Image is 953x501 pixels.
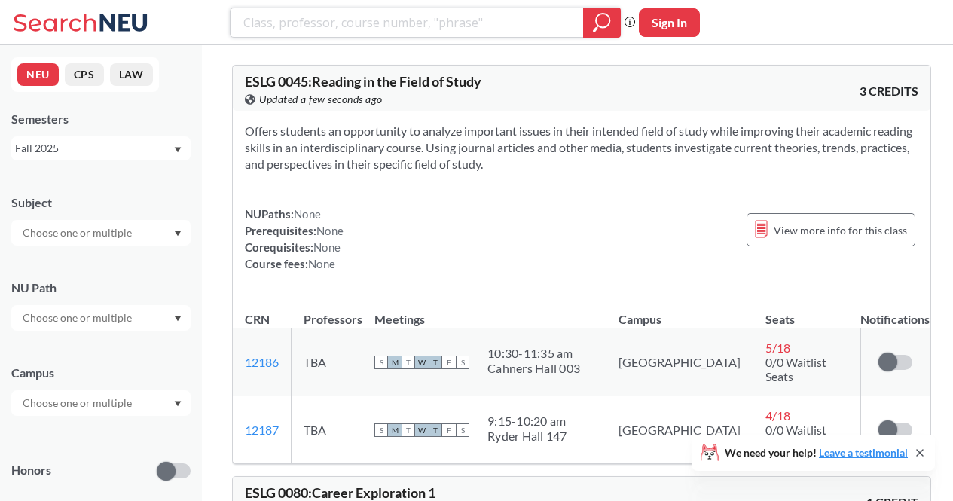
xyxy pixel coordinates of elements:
span: M [388,356,402,369]
p: Honors [11,462,51,479]
th: Seats [753,296,861,328]
span: F [442,356,456,369]
div: Campus [11,365,191,381]
span: W [415,423,429,437]
section: Offers students an opportunity to analyze important issues in their intended field of study while... [245,123,918,173]
svg: Dropdown arrow [174,316,182,322]
span: F [442,423,456,437]
td: TBA [292,328,362,396]
span: W [415,356,429,369]
span: S [456,423,469,437]
input: Choose one or multiple [15,309,142,327]
svg: magnifying glass [593,12,611,33]
th: Meetings [362,296,606,328]
span: None [313,240,341,254]
span: T [402,423,415,437]
span: ESLG 0080 : Career Exploration 1 [245,484,435,501]
div: Fall 2025Dropdown arrow [11,136,191,160]
span: View more info for this class [774,221,907,240]
div: CRN [245,311,270,328]
svg: Dropdown arrow [174,401,182,407]
th: Campus [606,296,753,328]
span: 4 / 18 [765,408,790,423]
div: Fall 2025 [15,140,173,157]
input: Choose one or multiple [15,394,142,412]
div: Subject [11,194,191,211]
span: 5 / 18 [765,341,790,355]
div: Cahners Hall 003 [487,361,580,376]
td: TBA [292,396,362,464]
span: S [374,356,388,369]
div: NU Path [11,280,191,296]
svg: Dropdown arrow [174,231,182,237]
a: Leave a testimonial [819,446,908,459]
span: None [316,224,344,237]
div: Dropdown arrow [11,220,191,246]
span: M [388,423,402,437]
span: Updated a few seconds ago [259,91,383,108]
span: T [402,356,415,369]
div: Dropdown arrow [11,305,191,331]
span: 0/0 Waitlist Seats [765,355,826,383]
button: Sign In [639,8,700,37]
span: S [456,356,469,369]
span: ESLG 0045 : Reading in the Field of Study [245,73,481,90]
th: Professors [292,296,362,328]
div: Dropdown arrow [11,390,191,416]
div: magnifying glass [583,8,621,38]
button: LAW [110,63,153,86]
span: We need your help! [725,448,908,458]
button: CPS [65,63,104,86]
span: 3 CREDITS [860,83,918,99]
a: 12187 [245,423,279,437]
div: 9:15 - 10:20 am [487,414,567,429]
div: Semesters [11,111,191,127]
div: NUPaths: Prerequisites: Corequisites: Course fees: [245,206,344,272]
span: S [374,423,388,437]
th: Notifications [860,296,930,328]
a: 12186 [245,355,279,369]
input: Choose one or multiple [15,224,142,242]
span: 0/0 Waitlist Seats [765,423,826,451]
button: NEU [17,63,59,86]
td: [GEOGRAPHIC_DATA] [606,328,753,396]
svg: Dropdown arrow [174,147,182,153]
span: T [429,423,442,437]
div: Ryder Hall 147 [487,429,567,444]
span: None [308,257,335,270]
td: [GEOGRAPHIC_DATA] [606,396,753,464]
div: 10:30 - 11:35 am [487,346,580,361]
input: Class, professor, course number, "phrase" [242,10,573,35]
span: T [429,356,442,369]
span: None [294,207,321,221]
